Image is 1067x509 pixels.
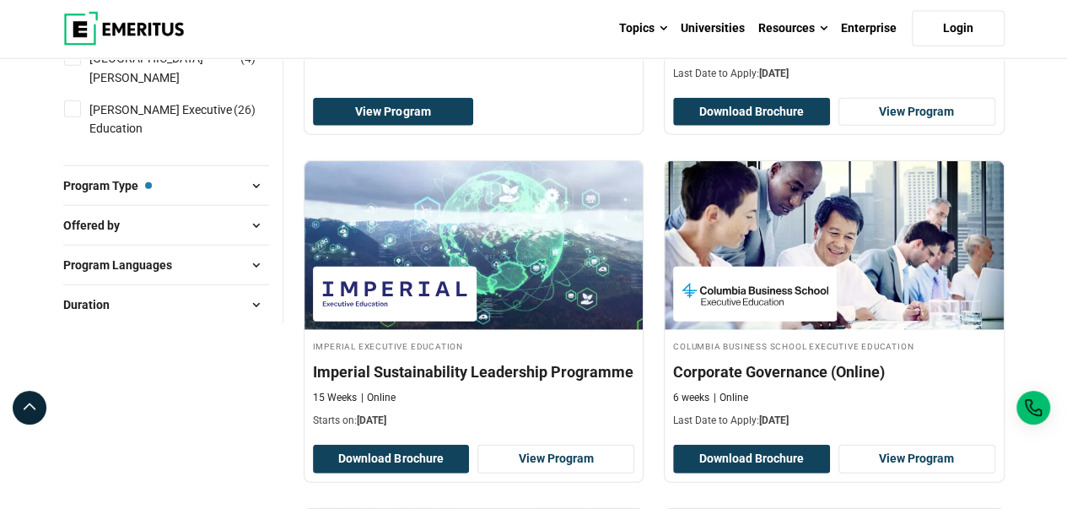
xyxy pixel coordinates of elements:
span: Program Languages [63,256,186,274]
img: Imperial Sustainability Leadership Programme | Online Leadership Course [304,161,644,330]
button: Program Type [63,173,269,198]
p: 15 Weeks [313,391,357,405]
button: Download Brochure [673,445,830,474]
a: View Program [838,445,995,474]
button: Offered by [63,213,269,238]
h4: Imperial Sustainability Leadership Programme [313,361,635,382]
img: Columbia Business School Executive Education [682,275,828,313]
span: ( ) [234,100,256,119]
a: Login [912,11,1005,46]
h4: Columbia Business School Executive Education [673,338,995,353]
img: Corporate Governance (Online) | Online Business Management Course [665,161,1004,330]
span: 26 [238,103,251,116]
p: Online [361,391,396,405]
p: Last Date to Apply: [673,414,995,428]
p: Last Date to Apply: [673,67,995,81]
a: View Program [838,98,995,127]
button: Download Brochure [313,445,470,474]
a: Business Management Course by Columbia Business School Executive Education - September 4, 2025 Co... [665,161,1004,436]
p: 6 weeks [673,391,709,405]
span: Duration [63,295,123,314]
p: Starts on: [313,414,635,428]
h4: Imperial Executive Education [313,338,635,353]
button: Duration [63,292,269,317]
a: View Program [313,98,474,127]
span: [DATE] [759,414,789,426]
a: [PERSON_NAME] Executive Education [89,100,267,138]
button: Program Languages [63,252,269,278]
a: View Program [477,445,634,474]
button: Download Brochure [673,98,830,127]
span: Program Type [63,176,152,195]
a: [GEOGRAPHIC_DATA][PERSON_NAME] [89,49,267,87]
img: Imperial Executive Education [321,275,468,313]
span: Offered by [63,216,133,235]
a: Leadership Course by Imperial Executive Education - September 4, 2025 Imperial Executive Educatio... [304,161,644,436]
span: [DATE] [357,414,386,426]
h4: Corporate Governance (Online) [673,361,995,382]
span: [DATE] [759,68,789,79]
p: Online [714,391,748,405]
